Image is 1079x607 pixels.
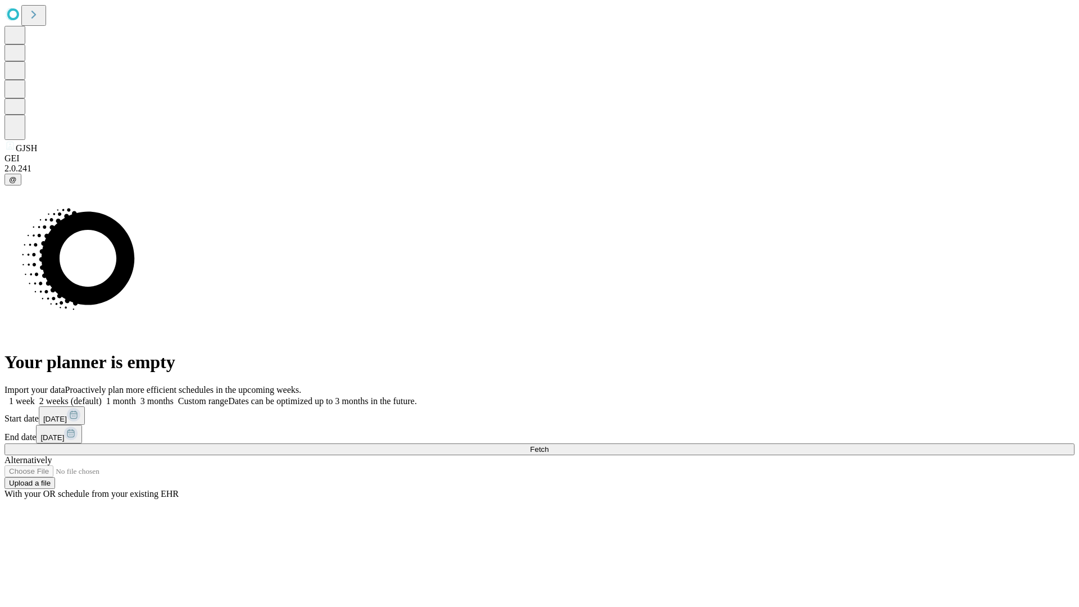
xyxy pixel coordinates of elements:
button: Upload a file [4,477,55,489]
span: 1 month [106,396,136,406]
span: With your OR schedule from your existing EHR [4,489,179,499]
button: [DATE] [36,425,82,443]
div: 2.0.241 [4,164,1075,174]
span: 2 weeks (default) [39,396,102,406]
button: Fetch [4,443,1075,455]
h1: Your planner is empty [4,352,1075,373]
div: Start date [4,406,1075,425]
span: Alternatively [4,455,52,465]
span: Proactively plan more efficient schedules in the upcoming weeks. [65,385,301,395]
span: GJSH [16,143,37,153]
span: [DATE] [40,433,64,442]
button: [DATE] [39,406,85,425]
button: @ [4,174,21,185]
span: 3 months [140,396,174,406]
span: 1 week [9,396,35,406]
span: Dates can be optimized up to 3 months in the future. [228,396,416,406]
span: Fetch [530,445,548,454]
div: GEI [4,153,1075,164]
span: Custom range [178,396,228,406]
span: @ [9,175,17,184]
div: End date [4,425,1075,443]
span: Import your data [4,385,65,395]
span: [DATE] [43,415,67,423]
